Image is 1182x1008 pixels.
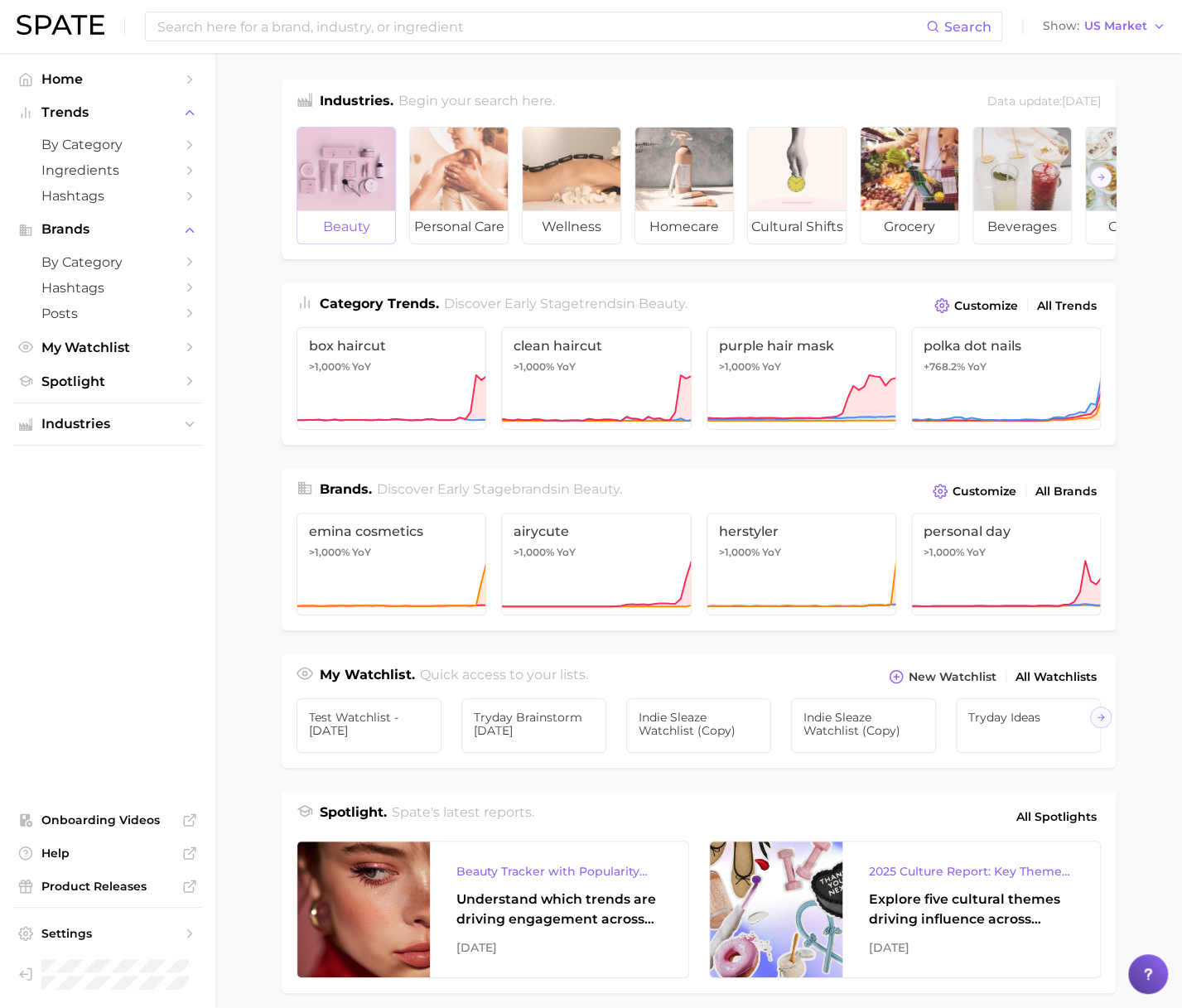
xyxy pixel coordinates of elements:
[911,513,1101,615] a: personal day>1,000% YoY
[309,546,350,558] span: >1,000%
[626,698,771,753] a: Indie Sleaze Watchlist (copy)
[972,127,1072,244] a: beverages
[13,275,202,301] a: Hashtags
[297,127,396,244] a: beauty
[297,841,689,978] a: Beauty Tracker with Popularity IndexUnderstand which trends are driving engagement across platfor...
[377,481,622,497] span: Discover Early Stage brands in .
[956,698,1101,753] a: Tryday Ideas
[1031,480,1101,503] a: All Brands
[297,698,441,753] a: Test Watchlist - [DATE]
[924,546,964,558] span: >1,000%
[13,412,202,436] button: Industries
[1084,22,1147,31] span: US Market
[1016,670,1097,684] span: All Watchlists
[309,338,474,354] span: box haircut
[1016,807,1097,827] span: All Spotlights
[1035,485,1097,499] span: All Brands
[420,665,588,688] h2: Quick access to your lists.
[501,327,691,430] a: clean haircut>1,000% YoY
[41,188,174,204] span: Hashtags
[634,127,734,244] a: homecare
[501,513,691,615] a: airycute>1,000% YoY
[13,954,202,995] a: Log out. Currently logged in as Brennan McVicar with e-mail brennan@spate.nyc.
[156,12,926,41] input: Search here for a brand, industry, or ingredient
[13,335,202,360] a: My Watchlist
[869,861,1074,881] div: 2025 Culture Report: Key Themes That Are Shaping Consumer Demand
[17,15,104,35] img: SPATE
[1011,666,1101,688] a: All Watchlists
[444,296,687,311] span: Discover Early Stage trends in .
[13,66,202,92] a: Home
[909,670,996,684] span: New Watchlist
[968,711,1088,724] span: Tryday Ideas
[297,327,486,430] a: box haircut>1,000% YoY
[41,162,174,178] span: Ingredients
[41,306,174,321] span: Posts
[409,127,509,244] a: personal care
[514,338,678,354] span: clean haircut
[573,481,620,497] span: beauty
[1043,22,1079,31] span: Show
[41,879,174,894] span: Product Releases
[41,71,174,87] span: Home
[803,711,924,737] span: Indie Sleaze Watchlist (copy)
[13,369,202,394] a: Spotlight
[474,711,594,737] span: Tryday Brainstorm [DATE]
[719,360,760,373] span: >1,000%
[13,301,202,326] a: Posts
[398,91,555,113] h2: Begin your search here.
[13,183,202,209] a: Hashtags
[707,513,896,615] a: herstyler>1,000% YoY
[13,217,202,242] button: Brands
[953,485,1016,499] span: Customize
[1037,299,1097,313] span: All Trends
[320,803,387,831] h1: Spotlight.
[860,127,959,244] a: grocery
[719,338,884,354] span: purple hair mask
[514,523,678,539] span: airycute
[13,249,202,275] a: by Category
[762,360,781,374] span: YoY
[861,210,958,244] span: grocery
[13,808,202,832] a: Onboarding Videos
[944,19,991,35] span: Search
[13,841,202,866] a: Help
[13,157,202,183] a: Ingredients
[456,890,662,929] div: Understand which trends are driving engagement across platforms in the skin, hair, makeup, and fr...
[930,294,1022,317] button: Customize
[41,846,174,861] span: Help
[973,210,1071,244] span: beverages
[41,137,174,152] span: by Category
[309,711,429,737] span: Test Watchlist - [DATE]
[639,711,759,737] span: Indie Sleaze Watchlist (copy)
[41,926,174,941] span: Settings
[13,874,202,899] a: Product Releases
[514,360,554,373] span: >1,000%
[309,523,474,539] span: emina cosmetics
[1033,295,1101,317] a: All Trends
[1090,166,1112,188] button: Scroll Right
[954,299,1018,313] span: Customize
[523,210,620,244] span: wellness
[41,222,174,237] span: Brands
[320,481,372,497] span: Brands .
[320,665,415,688] h1: My Watchlist.
[635,210,733,244] span: homecare
[461,698,606,753] a: Tryday Brainstorm [DATE]
[456,861,662,881] div: Beauty Tracker with Popularity Index
[456,938,662,957] div: [DATE]
[924,523,1088,539] span: personal day
[869,890,1074,929] div: Explore five cultural themes driving influence across beauty, food, and pop culture.
[13,921,202,946] a: Settings
[392,803,534,831] h2: Spate's latest reports.
[557,546,576,559] span: YoY
[967,546,986,559] span: YoY
[410,210,508,244] span: personal care
[352,546,371,559] span: YoY
[514,546,554,558] span: >1,000%
[762,546,781,559] span: YoY
[885,665,1001,688] button: New Watchlist
[869,938,1074,957] div: [DATE]
[13,132,202,157] a: by Category
[924,360,965,373] span: +768.2%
